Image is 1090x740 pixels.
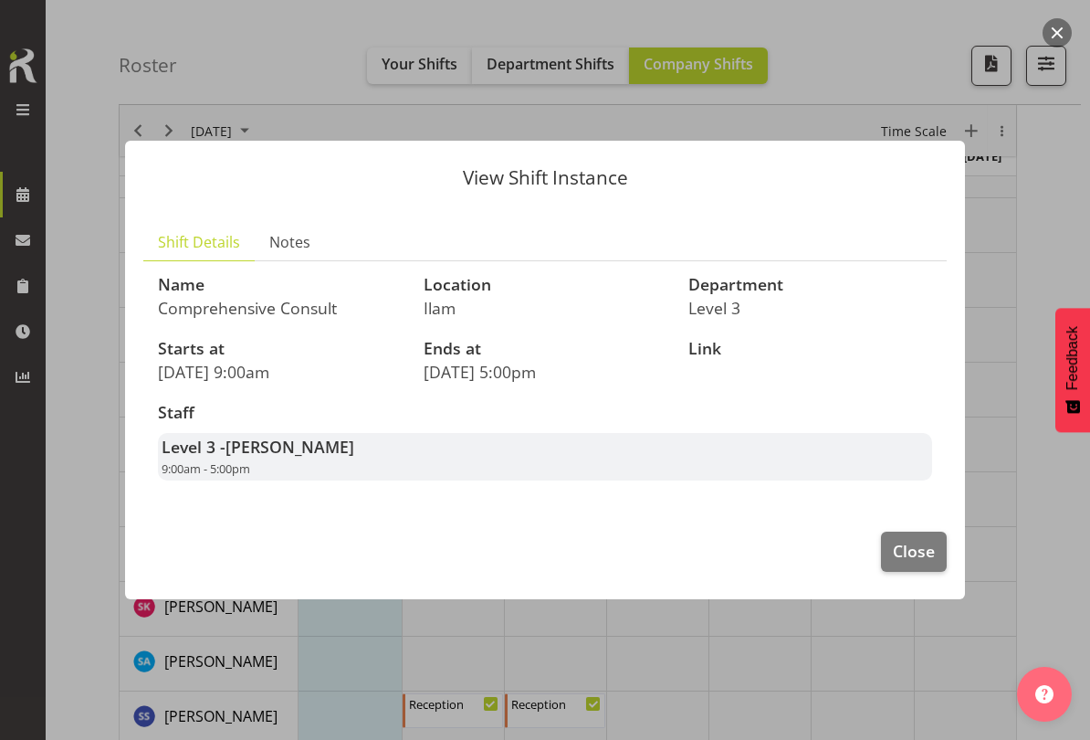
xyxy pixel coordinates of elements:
[1064,326,1081,390] span: Feedback
[1055,308,1090,432] button: Feedback - Show survey
[424,276,667,294] h3: Location
[893,539,935,563] span: Close
[424,362,667,382] p: [DATE] 5:00pm
[158,340,402,358] h3: Starts at
[143,168,947,187] p: View Shift Instance
[162,436,354,458] strong: Level 3 -
[158,231,240,253] span: Shift Details
[158,362,402,382] p: [DATE] 9:00am
[424,298,667,318] p: Ilam
[688,276,932,294] h3: Department
[881,532,947,572] button: Close
[158,276,402,294] h3: Name
[158,404,932,422] h3: Staff
[269,231,310,253] span: Notes
[162,460,250,477] span: 9:00am - 5:00pm
[1035,685,1053,703] img: help-xxl-2.png
[225,436,354,458] span: [PERSON_NAME]
[688,298,932,318] p: Level 3
[424,340,667,358] h3: Ends at
[158,298,402,318] p: Comprehensive Consult
[688,340,932,358] h3: Link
